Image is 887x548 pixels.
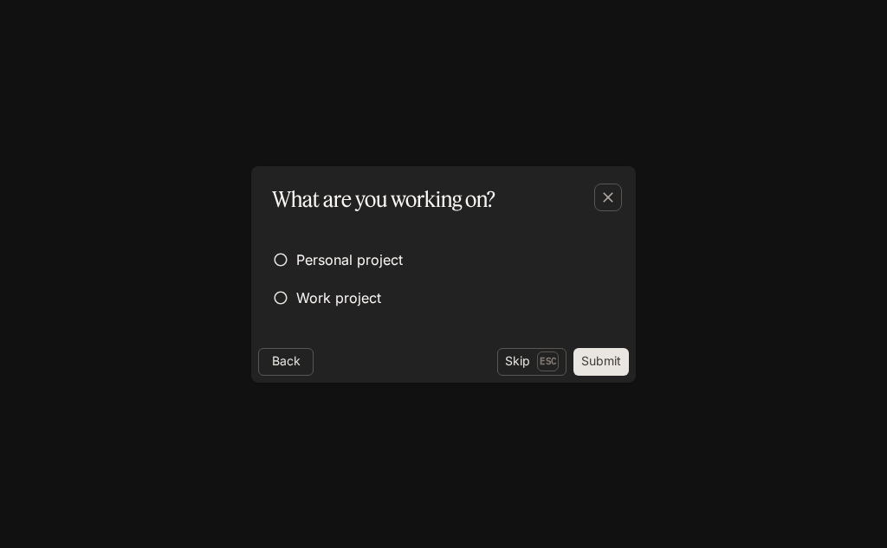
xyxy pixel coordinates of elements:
button: Back [258,348,314,376]
button: Submit [573,348,629,376]
p: Esc [537,351,559,371]
p: What are you working on? [272,184,495,215]
button: SkipEsc [497,348,567,376]
span: Personal project [296,249,403,270]
span: Work project [296,287,381,308]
